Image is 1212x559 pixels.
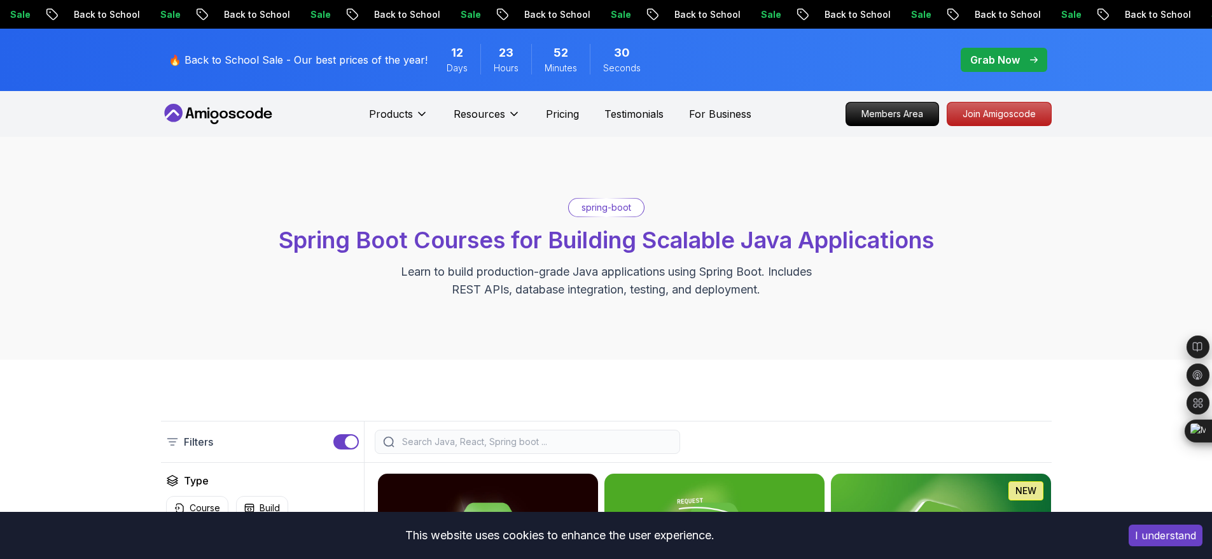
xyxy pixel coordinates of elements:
span: Minutes [545,62,577,74]
a: Members Area [846,102,939,126]
button: Accept cookies [1129,525,1202,546]
p: Sale [97,8,138,21]
input: Search Java, React, Spring boot ... [400,435,672,448]
button: Products [369,106,428,132]
p: Sale [398,8,438,21]
button: Course [166,496,228,520]
p: Back to School [461,8,548,21]
p: Sale [548,8,589,21]
div: This website uses cookies to enhance the user experience. [10,521,1110,549]
span: Days [447,62,468,74]
p: Sale [998,8,1039,21]
p: Course [190,502,220,514]
span: Spring Boot Courses for Building Scalable Java Applications [279,226,934,254]
p: Sale [698,8,739,21]
p: Members Area [846,103,938,125]
p: Join Amigoscode [947,103,1051,125]
p: Back to School [1062,8,1148,21]
span: 12 Days [451,44,463,62]
p: 🔥 Back to School Sale - Our best prices of the year! [169,52,428,67]
p: Grab Now [970,52,1020,67]
p: Sale [1148,8,1189,21]
p: Back to School [611,8,698,21]
p: spring-boot [582,201,631,214]
p: Back to School [311,8,398,21]
p: Filters [184,434,213,449]
a: Join Amigoscode [947,102,1052,126]
p: Products [369,106,413,122]
button: Resources [454,106,520,132]
span: 52 Minutes [554,44,568,62]
p: Sale [848,8,889,21]
p: Back to School [161,8,247,21]
a: Pricing [546,106,579,122]
span: Seconds [603,62,641,74]
p: Learn to build production-grade Java applications using Spring Boot. Includes REST APIs, database... [393,263,820,299]
span: Hours [494,62,519,74]
p: Resources [454,106,505,122]
p: Build [260,502,280,514]
button: Build [236,496,288,520]
a: Testimonials [604,106,664,122]
span: 23 Hours [499,44,513,62]
p: Back to School [11,8,97,21]
p: NEW [1015,485,1036,497]
p: Back to School [762,8,848,21]
p: Sale [247,8,288,21]
h2: Type [184,473,209,488]
a: For Business [689,106,751,122]
span: 30 Seconds [614,44,630,62]
p: Back to School [912,8,998,21]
